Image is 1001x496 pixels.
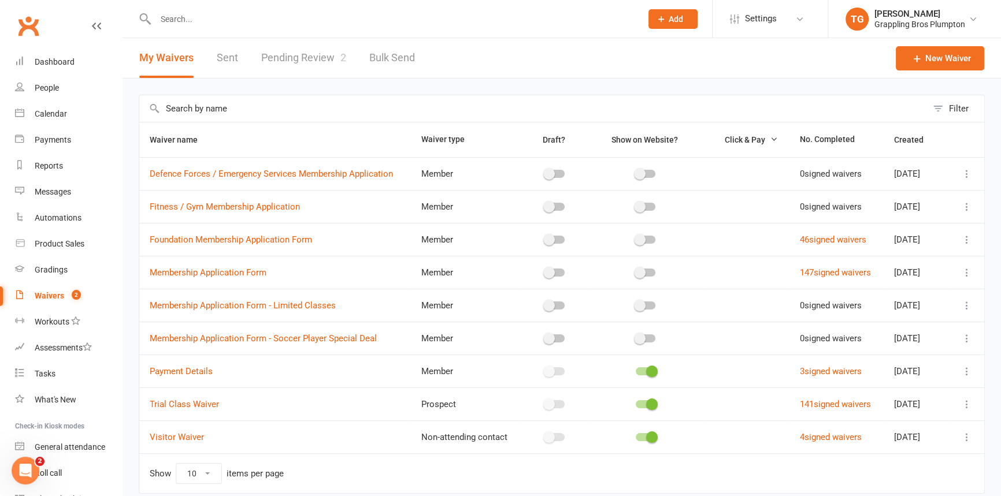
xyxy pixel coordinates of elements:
td: [DATE] [884,190,948,223]
td: [DATE] [884,157,948,190]
a: Defence Forces / Emergency Services Membership Application [150,169,393,179]
a: Payment Details [150,366,213,376]
span: 2 [35,457,45,466]
button: Show on Website? [601,133,691,147]
a: Waivers 2 [15,283,122,309]
a: Fitness / Gym Membership Application [150,202,300,212]
div: Payments [35,135,71,144]
span: Draft? [543,135,565,144]
span: Click & Pay [725,135,765,144]
td: [DATE] [884,322,948,355]
td: [DATE] [884,289,948,322]
a: Payments [15,127,122,153]
span: Settings [745,6,777,32]
span: Add [669,14,683,24]
div: Messages [35,187,71,196]
a: 141signed waivers [800,399,871,409]
span: Waiver name [150,135,210,144]
a: Bulk Send [369,38,415,78]
div: General attendance [35,442,105,452]
a: Messages [15,179,122,205]
button: Draft? [532,133,578,147]
a: Foundation Membership Application Form [150,234,312,245]
span: 0 signed waivers [800,169,862,179]
td: [DATE] [884,355,948,387]
div: Waivers [35,291,64,300]
div: Filter [949,102,969,115]
td: Member [411,289,521,322]
div: What's New [35,395,76,404]
div: Show [150,463,284,484]
a: Membership Application Form [150,267,266,278]
td: Member [411,322,521,355]
a: Calendar [15,101,122,127]
span: Created [894,135,936,144]
div: Tasks [35,369,55,378]
td: Member [411,190,521,223]
a: Visitor Waiver [150,432,204,442]
td: Member [411,256,521,289]
a: 46signed waivers [800,234,866,245]
a: Roll call [15,460,122,486]
a: Gradings [15,257,122,283]
td: [DATE] [884,223,948,256]
a: Membership Application Form - Soccer Player Special Deal [150,333,377,344]
td: Non-attending contact [411,420,521,453]
td: [DATE] [884,256,948,289]
a: 4signed waivers [800,432,862,442]
a: 3signed waivers [800,366,862,376]
a: Automations [15,205,122,231]
div: Workouts [35,317,69,326]
button: Click & Pay [714,133,778,147]
div: Calendar [35,109,67,118]
a: Reports [15,153,122,179]
td: Member [411,355,521,387]
div: Grappling Bros Plumpton [874,19,965,29]
a: Tasks [15,361,122,387]
span: 2 [72,290,81,300]
div: Reports [35,161,63,170]
button: Add [648,9,698,29]
span: 0 signed waivers [800,300,862,311]
div: [PERSON_NAME] [874,9,965,19]
td: Member [411,157,521,190]
div: TG [846,8,869,31]
span: Show on Website? [611,135,678,144]
span: 0 signed waivers [800,202,862,212]
div: Assessments [35,343,92,352]
div: items per page [227,469,284,479]
a: Workouts [15,309,122,335]
button: My Waivers [139,38,194,78]
a: General attendance kiosk mode [15,434,122,460]
a: 147signed waivers [800,267,871,278]
div: Automations [35,213,81,222]
div: Gradings [35,265,68,274]
div: Roll call [35,468,62,478]
a: Product Sales [15,231,122,257]
td: [DATE] [884,420,948,453]
a: Trial Class Waiver [150,399,219,409]
a: What's New [15,387,122,413]
a: Dashboard [15,49,122,75]
a: Membership Application Form - Limited Classes [150,300,336,311]
a: New Waiver [896,46,984,70]
div: Product Sales [35,239,84,248]
td: [DATE] [884,387,948,420]
button: Created [894,133,936,147]
a: People [15,75,122,101]
td: Member [411,223,521,256]
a: Clubworx [14,12,43,40]
span: 2 [340,51,346,64]
span: 0 signed waivers [800,333,862,344]
td: Prospect [411,387,521,420]
a: Sent [217,38,238,78]
a: Assessments [15,335,122,361]
input: Search by name [139,95,927,122]
iframe: Intercom live chat [12,457,39,484]
button: Filter [927,95,984,122]
div: People [35,83,59,92]
th: No. Completed [789,122,884,157]
a: Pending Review2 [261,38,346,78]
div: Dashboard [35,57,75,66]
button: Waiver name [150,133,210,147]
